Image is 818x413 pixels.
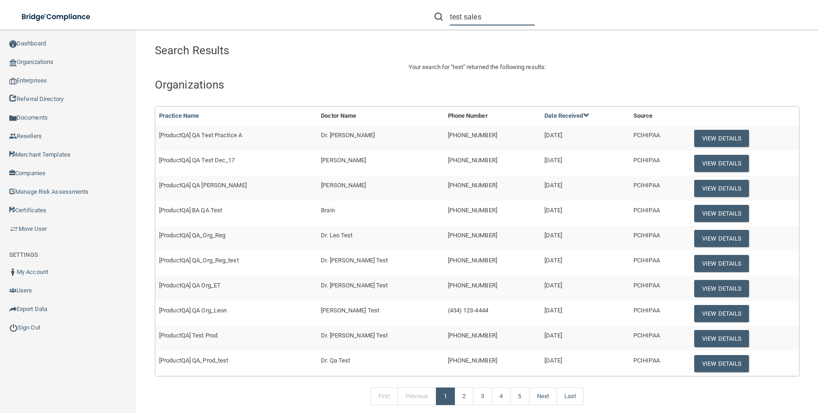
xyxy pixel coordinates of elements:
[155,44,415,57] h4: Search Results
[633,207,660,214] span: PCIHIPAA
[448,232,497,239] span: [PHONE_NUMBER]
[9,305,17,313] img: icon-export.b9366987.png
[317,107,444,126] th: Doctor Name
[544,282,562,289] span: [DATE]
[694,130,749,147] button: View Details
[473,388,492,405] a: 3
[9,114,17,122] img: icon-documents.8dae5593.png
[448,182,497,189] span: [PHONE_NUMBER]
[9,287,17,294] img: icon-users.e205127d.png
[448,207,497,214] span: [PHONE_NUMBER]
[544,112,589,119] a: Date Received
[321,282,388,289] span: Dr. [PERSON_NAME] Test
[155,62,799,73] p: Your search for " " returned the following results:
[529,388,557,405] a: Next
[321,232,352,239] span: Dr. Leo Test
[694,355,749,372] button: View Details
[159,132,242,139] span: [ProductQA] QA Test Practice A
[14,7,99,26] img: bridge_compliance_login_screen.278c3ca4.svg
[321,157,366,164] span: [PERSON_NAME]
[694,305,749,322] button: View Details
[694,230,749,247] button: View Details
[397,388,436,405] a: Previous
[9,224,19,234] img: briefcase.64adab9b.png
[694,180,749,197] button: View Details
[448,157,497,164] span: [PHONE_NUMBER]
[633,257,660,264] span: PCIHIPAA
[694,205,749,222] button: View Details
[453,64,463,70] span: test
[321,332,388,339] span: Dr. [PERSON_NAME] Test
[159,182,247,189] span: [ProductQA] QA [PERSON_NAME]
[544,257,562,264] span: [DATE]
[544,332,562,339] span: [DATE]
[448,357,497,364] span: [PHONE_NUMBER]
[633,182,660,189] span: PCIHIPAA
[630,107,687,126] th: Source
[159,332,217,339] span: [ProductQA] Test Prod
[159,307,227,314] span: [ProductQA] QA Org_Leon
[321,132,375,139] span: Dr. [PERSON_NAME]
[694,155,749,172] button: View Details
[9,78,17,84] img: enterprise.0d942306.png
[159,357,228,364] span: [ProductQA] QA_Prod_test
[454,388,473,405] a: 2
[159,257,239,264] span: [ProductQA] QA_Org_Reg_test
[448,332,497,339] span: [PHONE_NUMBER]
[371,388,398,405] a: First
[556,388,584,405] a: Last
[544,307,562,314] span: [DATE]
[633,232,660,239] span: PCIHIPAA
[444,107,541,126] th: Phone Number
[9,324,18,332] img: ic_power_dark.7ecde6b1.png
[633,332,660,339] span: PCIHIPAA
[448,282,497,289] span: [PHONE_NUMBER]
[510,388,529,405] a: 5
[694,255,749,272] button: View Details
[448,132,497,139] span: [PHONE_NUMBER]
[321,357,350,364] span: Dr. Qa Test
[436,388,455,405] a: 1
[321,307,379,314] span: [PERSON_NAME] Test
[694,330,749,347] button: View Details
[159,157,235,164] span: [ProductQA] QA Test Dec_17
[9,268,17,276] img: ic_user_dark.df1a06c3.png
[159,282,221,289] span: [ProductQA] QA Org_ET
[9,40,17,48] img: ic_dashboard_dark.d01f4a41.png
[544,357,562,364] span: [DATE]
[633,132,660,139] span: PCIHIPAA
[321,207,335,214] span: Brain
[155,79,799,91] h4: Organizations
[633,157,660,164] span: PCIHIPAA
[544,157,562,164] span: [DATE]
[544,232,562,239] span: [DATE]
[159,207,222,214] span: [ProductQA] BA QA Test
[448,307,488,314] span: (434) 123-4444
[321,257,388,264] span: Dr. [PERSON_NAME] Test
[448,257,497,264] span: [PHONE_NUMBER]
[9,59,17,66] img: organization-icon.f8decf85.png
[694,280,749,297] button: View Details
[633,282,660,289] span: PCIHIPAA
[159,232,225,239] span: [ProductQA] QA_Org_Reg
[633,357,660,364] span: PCIHIPAA
[321,182,366,189] span: [PERSON_NAME]
[544,207,562,214] span: [DATE]
[159,112,199,119] a: Practice Name
[435,13,443,21] img: ic-search.3b580494.png
[544,182,562,189] span: [DATE]
[633,307,660,314] span: PCIHIPAA
[450,8,535,25] input: Search
[544,132,562,139] span: [DATE]
[9,133,17,140] img: ic_reseller.de258add.png
[9,249,38,261] label: SETTINGS
[492,388,511,405] a: 4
